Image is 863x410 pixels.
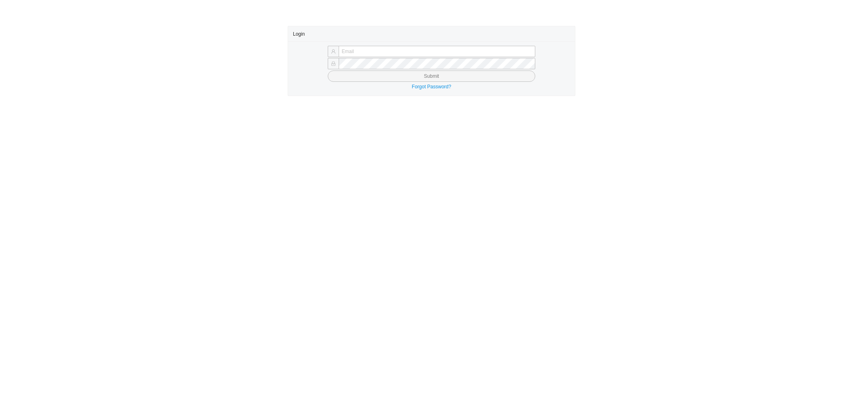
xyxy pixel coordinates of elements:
[339,46,536,57] input: Email
[331,49,336,54] span: user
[412,84,451,90] a: Forgot Password?
[328,70,536,82] button: Submit
[293,26,570,41] div: Login
[331,61,336,66] span: lock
